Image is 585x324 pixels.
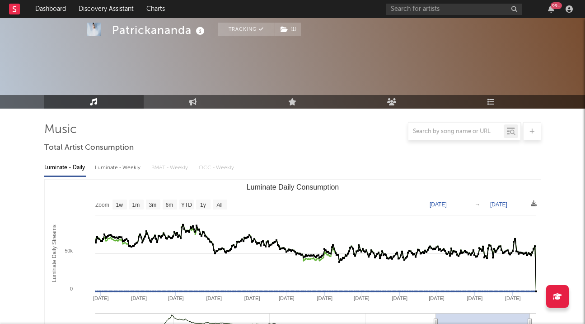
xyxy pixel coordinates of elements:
button: Tracking [218,23,275,36]
text: Luminate Daily Consumption [246,183,339,191]
button: (1) [275,23,301,36]
text: [DATE] [279,295,295,301]
span: Total Artist Consumption [44,143,134,153]
text: [DATE] [467,295,482,301]
text: [DATE] [244,295,260,301]
text: Zoom [95,202,109,208]
text: 0 [70,286,72,291]
text: [DATE] [168,295,184,301]
text: [DATE] [430,201,447,208]
text: 50k [65,248,73,253]
text: [DATE] [317,295,332,301]
div: 99 + [551,2,562,9]
text: 1w [116,202,123,208]
text: [DATE] [429,295,445,301]
text: 6m [165,202,173,208]
div: Luminate - Weekly [95,160,142,176]
text: 1y [200,202,206,208]
div: Luminate - Daily [44,160,86,176]
text: 1m [132,202,140,208]
text: [DATE] [392,295,407,301]
text: [DATE] [131,295,147,301]
span: ( 1 ) [275,23,301,36]
text: [DATE] [93,295,108,301]
text: All [216,202,222,208]
text: Luminate Daily Streams [51,224,57,282]
text: [DATE] [354,295,370,301]
input: Search for artists [386,4,522,15]
button: 99+ [548,5,554,13]
input: Search by song name or URL [408,128,504,135]
text: → [475,201,480,208]
text: 3m [149,202,156,208]
div: Patrickananda [112,23,207,38]
text: [DATE] [505,295,520,301]
text: [DATE] [490,201,507,208]
text: YTD [181,202,192,208]
text: [DATE] [206,295,222,301]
